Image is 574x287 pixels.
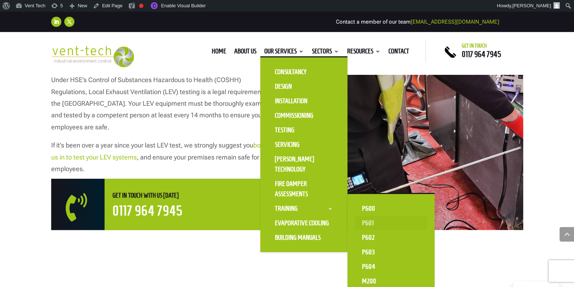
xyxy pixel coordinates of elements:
p: If it’s been over a year since your last LEV test, we strongly suggest you , and ensure your prem... [51,140,274,175]
a: Building Manuals [268,230,340,245]
a: 0117 964 7945 [113,203,183,218]
a: P603 [355,245,427,259]
span:  [66,193,107,222]
a: P600 [355,201,427,216]
a: Evaporative Cooling [268,216,340,230]
a: Follow on X [64,17,74,27]
a: [PERSON_NAME] Technology [268,152,340,177]
a: Testing [268,123,340,137]
a: About us [234,49,256,57]
span: Get in touch [462,43,487,49]
span: Get in touch with us [DATE] [113,192,179,199]
span: [PERSON_NAME] [512,3,551,8]
a: Home [212,49,226,57]
a: book us in to test your LEV systems [51,141,268,161]
a: P602 [355,230,427,245]
a: [EMAIL_ADDRESS][DOMAIN_NAME] [411,19,499,25]
a: Sectors [312,49,339,57]
a: Fire Damper Assessments [268,177,340,201]
a: Installation [268,94,340,108]
a: Consultancy [268,65,340,79]
span: Contact a member of our team [336,19,499,25]
a: Contact [388,49,409,57]
a: Design [268,79,340,94]
div: Focus keyphrase not set [139,4,143,8]
a: P601 [355,216,427,230]
a: Our Services [264,49,304,57]
a: Resources [347,49,380,57]
a: Servicing [268,137,340,152]
a: P604 [355,259,427,274]
a: Commissioning [268,108,340,123]
p: Under HSE’s Control of Substances Hazardous to Health (COSHH) Regulations, Local Exhaust Ventilat... [51,74,274,140]
a: 0117 964 7945 [462,50,501,58]
a: Follow on LinkedIn [51,17,61,27]
a: Training [268,201,340,216]
img: 2023-09-27T08_35_16.549ZVENT-TECH---Clear-background [51,46,134,67]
